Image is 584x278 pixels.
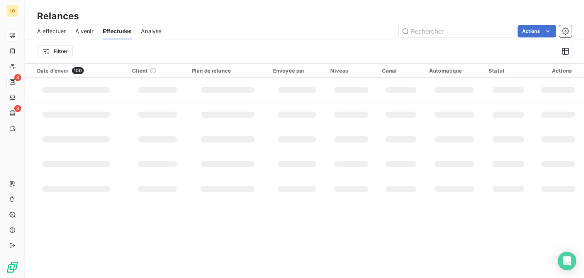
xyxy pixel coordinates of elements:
span: 3 [14,74,21,81]
span: 100 [72,67,84,74]
h3: Relances [37,9,79,23]
button: Filtrer [37,45,73,58]
span: À effectuer [37,27,66,35]
a: 3 [6,76,18,88]
span: Effectuées [103,27,132,35]
div: Actions [537,68,572,74]
span: Analyse [141,27,161,35]
div: Date d’envoi [37,67,123,74]
div: LO [6,5,19,17]
div: Statut [489,68,528,74]
a: 8 [6,107,18,119]
div: Canal [382,68,420,74]
div: Envoyée par [273,68,321,74]
img: Logo LeanPay [6,261,19,273]
div: Plan de relance [192,68,264,74]
input: Rechercher [399,25,514,37]
span: 8 [14,105,21,112]
div: Open Intercom Messenger [558,252,576,270]
span: À venir [75,27,93,35]
span: Client [132,68,148,74]
button: Actions [518,25,556,37]
div: Niveau [330,68,373,74]
div: Automatique [429,68,479,74]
